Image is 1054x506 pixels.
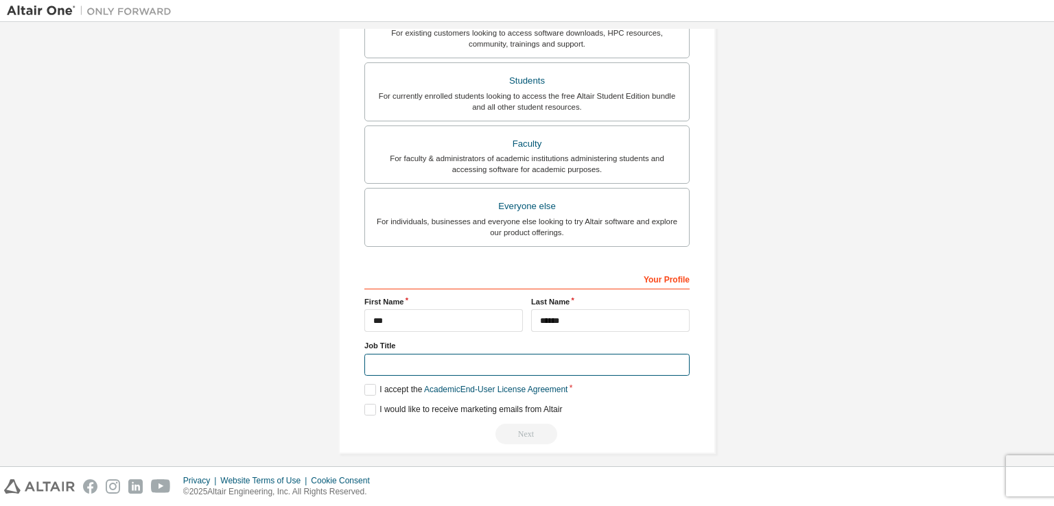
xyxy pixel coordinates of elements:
[364,267,690,289] div: Your Profile
[373,71,681,91] div: Students
[364,340,690,351] label: Job Title
[106,479,120,494] img: instagram.svg
[424,385,567,394] a: Academic End-User License Agreement
[183,475,220,486] div: Privacy
[373,216,681,238] div: For individuals, businesses and everyone else looking to try Altair software and explore our prod...
[364,424,690,444] div: Read and acccept EULA to continue
[7,4,178,18] img: Altair One
[373,91,681,112] div: For currently enrolled students looking to access the free Altair Student Edition bundle and all ...
[364,384,567,396] label: I accept the
[83,479,97,494] img: facebook.svg
[4,479,75,494] img: altair_logo.svg
[311,475,377,486] div: Cookie Consent
[220,475,311,486] div: Website Terms of Use
[373,197,681,216] div: Everyone else
[373,153,681,175] div: For faculty & administrators of academic institutions administering students and accessing softwa...
[151,479,171,494] img: youtube.svg
[364,404,562,415] label: I would like to receive marketing emails from Altair
[183,486,378,498] p: © 2025 Altair Engineering, Inc. All Rights Reserved.
[128,479,143,494] img: linkedin.svg
[373,27,681,49] div: For existing customers looking to access software downloads, HPC resources, community, trainings ...
[373,134,681,154] div: Faculty
[364,296,523,307] label: First Name
[531,296,690,307] label: Last Name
